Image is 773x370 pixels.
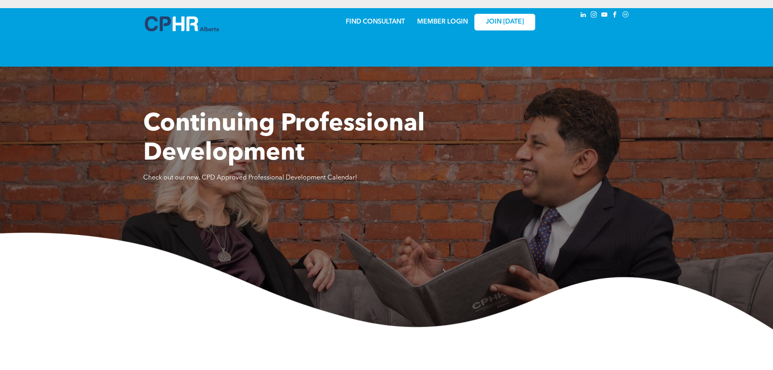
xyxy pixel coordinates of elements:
a: Social network [621,10,630,21]
span: Continuing Professional Development [143,112,425,166]
span: Check out our new, CPD Approved Professional Development Calendar! [143,175,357,181]
a: instagram [590,10,599,21]
a: JOIN [DATE] [474,14,535,30]
span: JOIN [DATE] [486,18,524,26]
a: facebook [611,10,620,21]
a: FIND CONSULTANT [346,19,405,25]
a: MEMBER LOGIN [417,19,468,25]
a: linkedin [579,10,588,21]
a: youtube [600,10,609,21]
img: A blue and white logo for cp alberta [145,16,219,31]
